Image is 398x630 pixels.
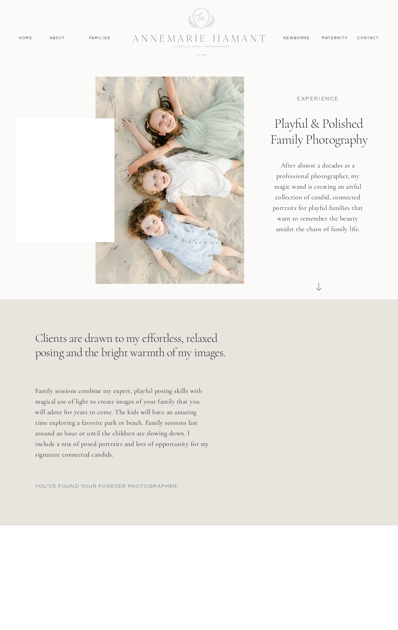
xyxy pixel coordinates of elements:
[16,35,35,41] a: Home
[354,35,382,41] a: contact
[281,35,312,41] a: Newborns
[35,386,210,464] p: Family sessions combine my expert, playful posing skills with magical use of light to create imag...
[85,35,115,41] a: Families
[277,95,359,102] p: EXPERIENCE
[265,115,373,176] h1: Playful & Polished Family Photography
[48,35,67,41] a: About
[35,482,210,503] p: YOU'Ve found your forever photographer.
[35,331,228,378] p: Clients are drawn to my effortless, relaxed posing and the bright warmth of my images.
[269,160,366,245] h3: After almost 2 decades as a professional photographer, my magic wand is creating an artful collec...
[322,35,347,41] a: MAternity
